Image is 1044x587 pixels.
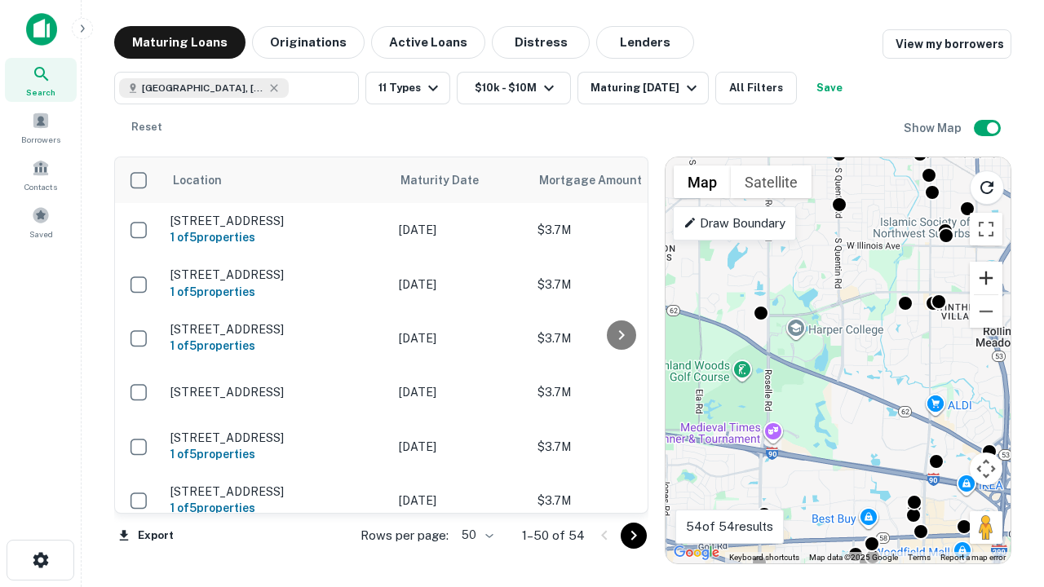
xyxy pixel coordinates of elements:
button: Export [114,523,178,548]
p: [DATE] [399,221,521,239]
iframe: Chat Widget [962,404,1044,483]
button: Show satellite imagery [731,166,812,198]
button: Maturing Loans [114,26,246,59]
p: [STREET_ADDRESS] [170,214,383,228]
span: [GEOGRAPHIC_DATA], [GEOGRAPHIC_DATA] [142,81,264,95]
p: $3.7M [537,383,701,401]
button: Show street map [674,166,731,198]
p: [DATE] [399,383,521,401]
a: Contacts [5,152,77,196]
p: [DATE] [399,492,521,510]
button: Zoom out [970,295,1002,328]
p: $3.7M [537,276,701,293]
p: [STREET_ADDRESS] [170,484,383,499]
button: Originations [252,26,365,59]
p: [DATE] [399,438,521,456]
h6: 1 of 5 properties [170,228,383,246]
span: Contacts [24,180,57,193]
span: Borrowers [21,133,60,146]
div: 50 [455,523,496,547]
p: $3.7M [537,492,701,510]
a: Borrowers [5,105,77,149]
p: 54 of 54 results [686,517,773,536]
button: Toggle fullscreen view [970,213,1002,245]
p: $3.7M [537,221,701,239]
p: [DATE] [399,276,521,293]
h6: 1 of 5 properties [170,337,383,355]
p: $3.7M [537,329,701,347]
button: Save your search to get updates of matches that match your search criteria. [803,72,856,104]
p: Draw Boundary [683,214,785,233]
th: Maturity Date [391,157,529,203]
span: Search [26,86,55,99]
button: Reload search area [970,170,1004,205]
span: Mortgage Amount [539,170,663,190]
span: Location [172,170,222,190]
a: Report a map error [940,553,1006,562]
button: Drag Pegman onto the map to open Street View [970,511,1002,544]
a: Terms (opens in new tab) [908,553,931,562]
button: Zoom in [970,262,1002,294]
p: [STREET_ADDRESS] [170,385,383,399]
button: 11 Types [365,72,450,104]
button: Lenders [596,26,694,59]
h6: Show Map [904,119,964,137]
button: Maturing [DATE] [577,72,709,104]
button: Distress [492,26,590,59]
p: 1–50 of 54 [522,526,585,545]
h6: 1 of 5 properties [170,499,383,517]
div: Maturing [DATE] [591,78,701,98]
th: Mortgage Amount [529,157,709,203]
button: Go to next page [621,523,647,549]
p: Rows per page: [361,526,449,545]
button: $10k - $10M [457,72,571,104]
button: Active Loans [371,26,485,59]
th: Location [162,157,391,203]
h6: 1 of 5 properties [170,283,383,301]
a: Saved [5,200,77,244]
p: [STREET_ADDRESS] [170,430,383,445]
span: Maturity Date [400,170,500,190]
button: All Filters [715,72,797,104]
img: capitalize-icon.png [26,13,57,46]
a: View my borrowers [883,29,1011,59]
h6: 1 of 5 properties [170,445,383,463]
a: Open this area in Google Maps (opens a new window) [670,542,723,563]
p: [STREET_ADDRESS] [170,267,383,282]
span: Saved [29,227,53,241]
div: 0 0 [666,157,1011,563]
button: Reset [121,111,173,143]
img: Google [670,542,723,563]
span: Map data ©2025 Google [809,553,898,562]
a: Search [5,58,77,102]
p: $3.7M [537,438,701,456]
button: Keyboard shortcuts [729,552,799,563]
p: [STREET_ADDRESS] [170,322,383,337]
p: [DATE] [399,329,521,347]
